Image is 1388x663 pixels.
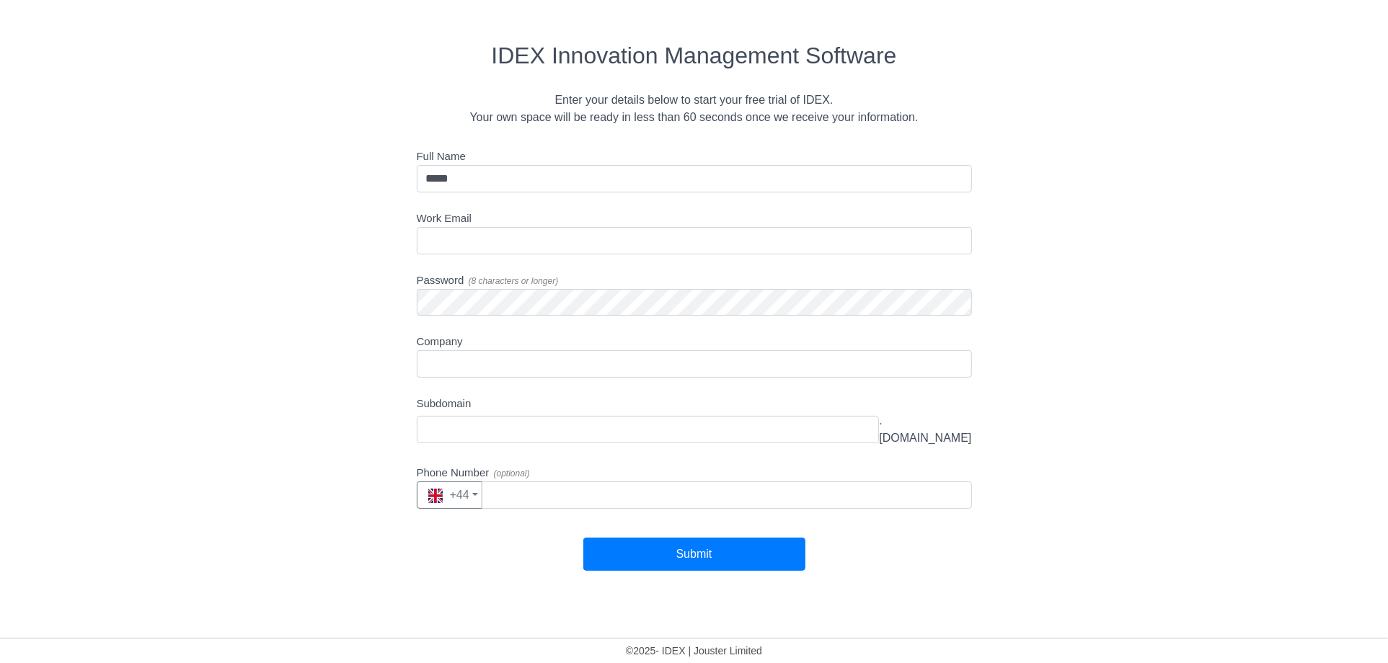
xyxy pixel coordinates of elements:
[417,272,559,289] label: Password
[469,276,559,286] span: ( 8 characters or longer )
[494,468,530,479] span: ( optional )
[417,148,466,165] label: Full Name
[11,644,1377,663] div: © 2025 - IDEX | Jouster Limited
[428,489,469,501] span: +44
[69,92,1319,109] div: Enter your details below to start your free trial of IDEX.
[583,538,805,571] button: Submit
[69,109,1319,126] div: Your own space will be ready in less than 60 seconds once we receive your information.
[417,334,463,350] label: Company
[417,465,530,481] label: Phone Number
[879,412,971,447] span: .[DOMAIN_NAME]
[417,210,472,227] label: Work Email
[428,489,443,503] img: gb.5db9fea0.svg
[417,396,472,412] label: Subdomain
[69,42,1319,69] h2: IDEX Innovation Management Software
[417,481,482,509] button: +44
